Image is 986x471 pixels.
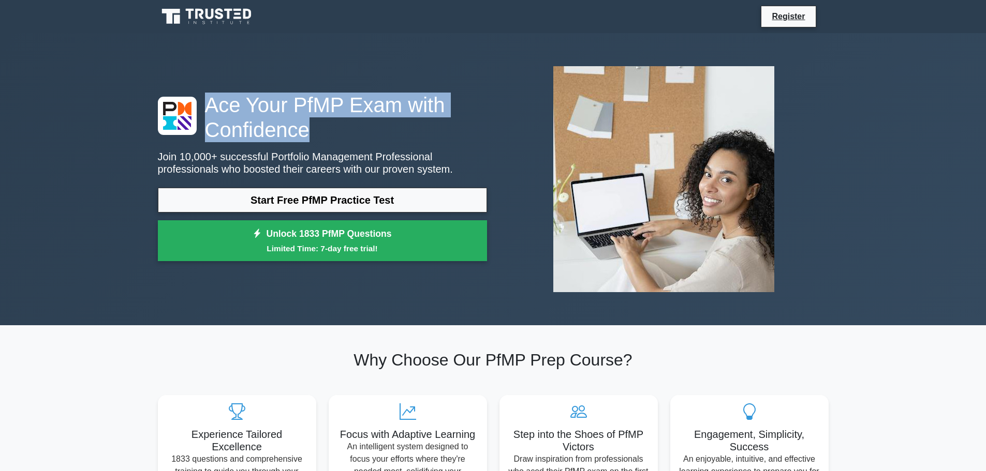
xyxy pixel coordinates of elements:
a: Start Free PfMP Practice Test [158,188,487,212]
p: Join 10,000+ successful Portfolio Management Professional professionals who boosted their careers... [158,150,487,175]
a: Unlock 1833 PfMP QuestionsLimited Time: 7-day free trial! [158,220,487,262]
h2: Why Choose Our PfMP Prep Course? [158,350,829,370]
a: Register [766,10,811,23]
h1: Ace Your PfMP Exam with Confidence [158,93,487,142]
h5: Step into the Shoes of PfMP Victors [508,428,650,453]
small: Limited Time: 7-day free trial! [171,242,474,254]
h5: Engagement, Simplicity, Success [679,428,820,453]
h5: Experience Tailored Excellence [166,428,308,453]
h5: Focus with Adaptive Learning [337,428,479,440]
